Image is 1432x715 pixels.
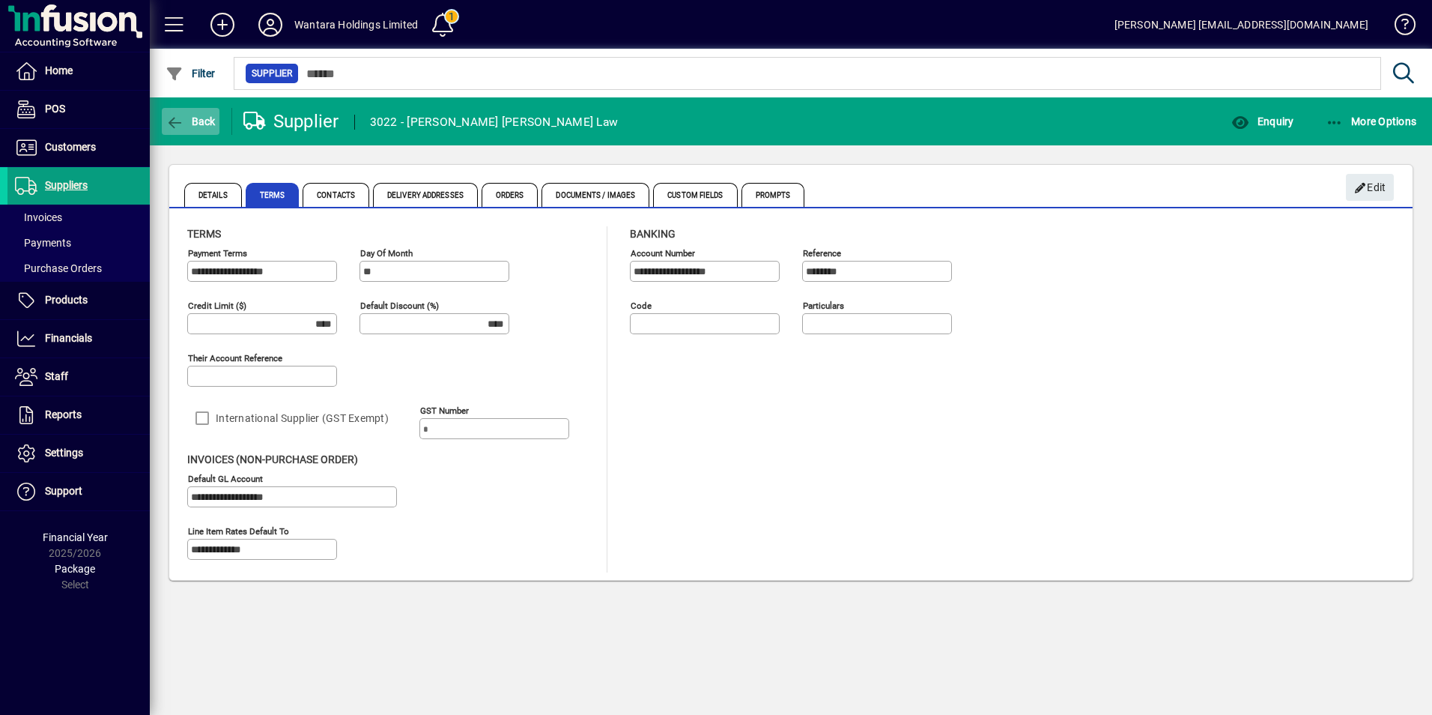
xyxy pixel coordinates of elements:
span: Prompts [741,183,805,207]
a: Products [7,282,150,319]
mat-label: Account number [631,248,695,259]
span: Documents / Images [541,183,649,207]
div: Supplier [243,109,339,133]
a: Reports [7,396,150,434]
span: Enquiry [1231,115,1293,127]
mat-label: Credit Limit ($) [188,301,246,311]
a: Financials [7,320,150,357]
span: Invoices (non-purchase order) [187,453,358,465]
span: Package [55,563,95,575]
mat-label: Code [631,301,652,311]
span: Terms [187,228,221,240]
span: Financials [45,332,92,344]
span: Reports [45,408,82,420]
div: [PERSON_NAME] [EMAIL_ADDRESS][DOMAIN_NAME] [1114,13,1368,37]
mat-label: Default GL Account [188,474,263,484]
mat-label: Particulars [803,301,844,311]
a: Settings [7,435,150,472]
a: Payments [7,230,150,256]
button: More Options [1322,108,1421,135]
span: Settings [45,447,83,459]
span: Invoices [15,211,62,223]
mat-label: GST Number [420,405,469,416]
button: Profile [246,11,294,38]
a: Customers [7,129,150,166]
span: Edit [1354,175,1386,200]
span: Home [45,64,73,76]
mat-label: Reference [803,248,841,259]
div: Wantara Holdings Limited [294,13,418,37]
span: Orders [482,183,538,207]
a: Staff [7,358,150,396]
span: Support [45,485,82,497]
span: Contacts [303,183,369,207]
span: Financial Year [43,531,108,543]
span: Supplier [252,66,292,81]
a: Knowledge Base [1383,3,1413,52]
app-page-header-button: Back [150,108,232,135]
span: Customers [45,141,96,153]
button: Back [162,108,219,135]
span: Suppliers [45,179,88,191]
span: More Options [1326,115,1417,127]
span: Filter [166,67,216,79]
span: Staff [45,370,68,382]
button: Add [198,11,246,38]
mat-label: Default Discount (%) [360,301,439,311]
span: Custom Fields [653,183,737,207]
span: Back [166,115,216,127]
span: Purchase Orders [15,262,102,274]
a: POS [7,91,150,128]
a: Invoices [7,205,150,230]
span: Payments [15,237,71,249]
button: Edit [1346,174,1394,201]
a: Support [7,473,150,510]
span: Details [184,183,242,207]
mat-label: Their Account Reference [188,353,282,363]
a: Home [7,52,150,90]
span: Products [45,294,88,306]
button: Filter [162,60,219,87]
span: Delivery Addresses [373,183,478,207]
span: Terms [246,183,300,207]
button: Enquiry [1228,108,1297,135]
div: 3022 - [PERSON_NAME] [PERSON_NAME] Law [370,110,619,134]
mat-label: Line Item Rates Default To [188,526,289,537]
mat-label: Payment Terms [188,248,247,259]
span: POS [45,103,65,115]
a: Purchase Orders [7,256,150,281]
mat-label: Day of month [360,248,413,259]
span: Banking [630,228,676,240]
